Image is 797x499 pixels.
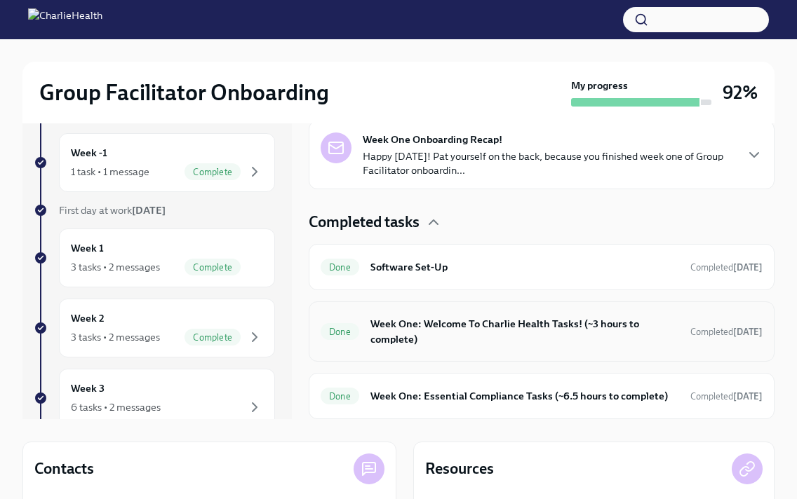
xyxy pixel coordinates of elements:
[690,325,763,339] span: August 11th, 2025 14:22
[34,299,275,357] a: Week 23 tasks • 2 messagesComplete
[71,400,161,414] div: 6 tasks • 2 messages
[321,313,763,350] a: DoneWeek One: Welcome To Charlie Health Tasks! (~3 hours to complete)Completed[DATE]
[363,149,735,177] p: Happy [DATE]! Pat yourself on the back, because you finished week one of Group Facilitator onboar...
[309,212,775,233] div: Completed tasks
[34,228,275,287] a: Week 13 tasks • 2 messagesComplete
[363,132,502,146] strong: Week One Onboarding Recap!
[321,391,359,402] span: Done
[132,204,166,217] strong: [DATE]
[321,256,763,278] a: DoneSoftware Set-UpCompleted[DATE]
[321,262,359,273] span: Done
[71,240,104,256] h6: Week 1
[723,80,758,105] h3: 92%
[185,262,241,273] span: Complete
[39,78,329,107] h2: Group Facilitator Onboarding
[321,327,359,337] span: Done
[690,261,763,274] span: August 11th, 2025 10:36
[733,262,763,273] strong: [DATE]
[425,458,494,479] h4: Resources
[690,390,763,403] span: August 15th, 2025 23:31
[71,330,160,344] div: 3 tasks • 2 messages
[321,385,763,407] a: DoneWeek One: Essential Compliance Tasks (~6.5 hours to complete)Completed[DATE]
[690,391,763,402] span: Completed
[34,369,275,428] a: Week 36 tasks • 2 messages
[71,145,107,160] h6: Week -1
[59,204,166,217] span: First day at work
[309,212,420,233] h4: Completed tasks
[34,458,94,479] h4: Contacts
[71,310,105,326] h6: Week 2
[71,381,105,396] h6: Week 3
[34,203,275,217] a: First day at work[DATE]
[370,388,679,404] h6: Week One: Essential Compliance Tasks (~6.5 hours to complete)
[71,165,149,179] div: 1 task • 1 message
[571,78,628,93] strong: My progress
[34,133,275,192] a: Week -11 task • 1 messageComplete
[690,262,763,273] span: Completed
[733,327,763,337] strong: [DATE]
[733,391,763,402] strong: [DATE]
[370,259,679,275] h6: Software Set-Up
[690,327,763,337] span: Completed
[185,332,241,343] span: Complete
[370,316,679,347] h6: Week One: Welcome To Charlie Health Tasks! (~3 hours to complete)
[71,260,160,274] div: 3 tasks • 2 messages
[28,8,102,31] img: CharlieHealth
[185,167,241,177] span: Complete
